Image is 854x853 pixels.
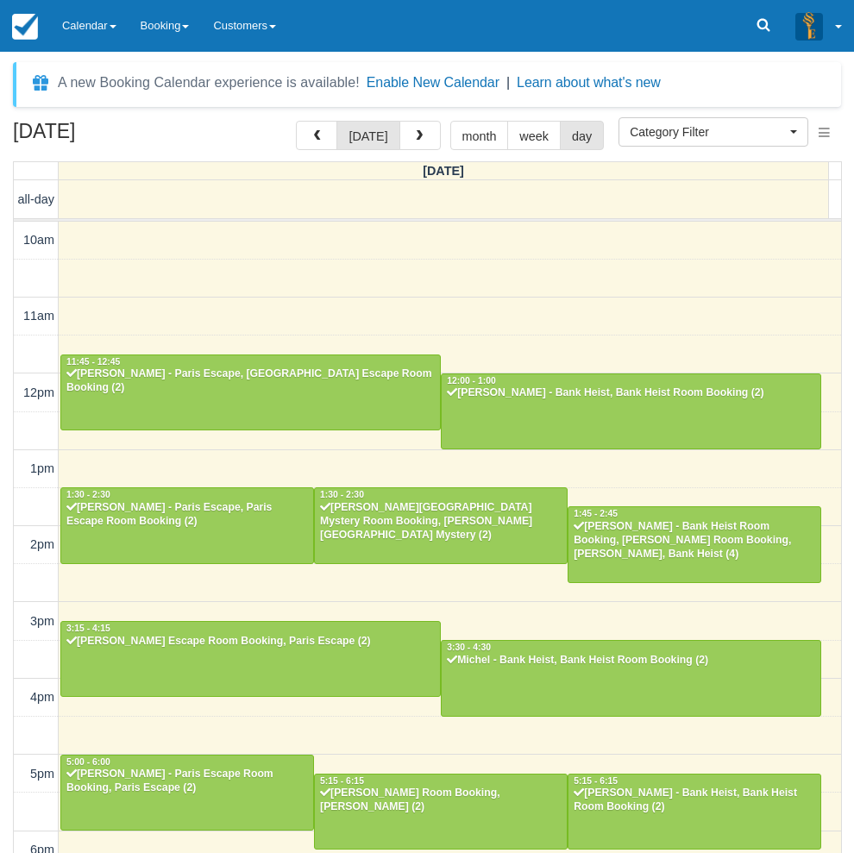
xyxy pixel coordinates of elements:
div: [PERSON_NAME] - Paris Escape, [GEOGRAPHIC_DATA] Escape Room Booking (2) [66,367,436,395]
div: [PERSON_NAME] - Bank Heist, Bank Heist Room Booking (2) [573,787,816,814]
button: day [560,121,604,150]
div: Michel - Bank Heist, Bank Heist Room Booking (2) [446,654,816,668]
span: 4pm [30,690,54,704]
span: 3:15 - 4:15 [66,624,110,633]
a: Learn about what's new [517,75,661,90]
span: 5pm [30,767,54,781]
div: [PERSON_NAME] - Bank Heist, Bank Heist Room Booking (2) [446,386,816,400]
a: 5:15 - 6:15[PERSON_NAME] Room Booking, [PERSON_NAME] (2) [314,774,568,850]
div: [PERSON_NAME] - Paris Escape Room Booking, Paris Escape (2) [66,768,309,795]
span: 11:45 - 12:45 [66,357,120,367]
a: 11:45 - 12:45[PERSON_NAME] - Paris Escape, [GEOGRAPHIC_DATA] Escape Room Booking (2) [60,354,441,430]
span: 3pm [30,614,54,628]
span: 1:30 - 2:30 [320,490,364,499]
h2: [DATE] [13,121,231,153]
span: 1:30 - 2:30 [66,490,110,499]
a: 1:30 - 2:30[PERSON_NAME][GEOGRAPHIC_DATA] Mystery Room Booking, [PERSON_NAME][GEOGRAPHIC_DATA] My... [314,487,568,563]
button: month [450,121,509,150]
span: 5:15 - 6:15 [320,776,364,786]
a: 5:15 - 6:15[PERSON_NAME] - Bank Heist, Bank Heist Room Booking (2) [568,774,821,850]
a: 1:30 - 2:30[PERSON_NAME] - Paris Escape, Paris Escape Room Booking (2) [60,487,314,563]
img: checkfront-main-nav-mini-logo.png [12,14,38,40]
span: 2pm [30,537,54,551]
button: [DATE] [336,121,399,150]
div: A new Booking Calendar experience is available! [58,72,360,93]
span: 11am [23,309,54,323]
a: 1:45 - 2:45[PERSON_NAME] - Bank Heist Room Booking, [PERSON_NAME] Room Booking, [PERSON_NAME], Ba... [568,506,821,582]
span: 5:15 - 6:15 [574,776,618,786]
a: 12:00 - 1:00[PERSON_NAME] - Bank Heist, Bank Heist Room Booking (2) [441,373,821,449]
button: Enable New Calendar [367,74,499,91]
span: 10am [23,233,54,247]
div: [PERSON_NAME] - Bank Heist Room Booking, [PERSON_NAME] Room Booking, [PERSON_NAME], Bank Heist (4) [573,520,816,561]
span: | [506,75,510,90]
a: 3:15 - 4:15[PERSON_NAME] Escape Room Booking, Paris Escape (2) [60,621,441,697]
span: 3:30 - 4:30 [447,643,491,652]
button: week [507,121,561,150]
div: [PERSON_NAME] Room Booking, [PERSON_NAME] (2) [319,787,562,814]
span: 5:00 - 6:00 [66,757,110,767]
img: A3 [795,12,823,40]
span: 12pm [23,386,54,399]
button: Category Filter [619,117,808,147]
span: 1pm [30,461,54,475]
a: 5:00 - 6:00[PERSON_NAME] - Paris Escape Room Booking, Paris Escape (2) [60,755,314,831]
div: [PERSON_NAME] - Paris Escape, Paris Escape Room Booking (2) [66,501,309,529]
span: [DATE] [423,164,464,178]
span: Category Filter [630,123,786,141]
span: all-day [18,192,54,206]
div: [PERSON_NAME][GEOGRAPHIC_DATA] Mystery Room Booking, [PERSON_NAME][GEOGRAPHIC_DATA] Mystery (2) [319,501,562,543]
span: 1:45 - 2:45 [574,509,618,518]
span: 12:00 - 1:00 [447,376,496,386]
a: 3:30 - 4:30Michel - Bank Heist, Bank Heist Room Booking (2) [441,640,821,716]
div: [PERSON_NAME] Escape Room Booking, Paris Escape (2) [66,635,436,649]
